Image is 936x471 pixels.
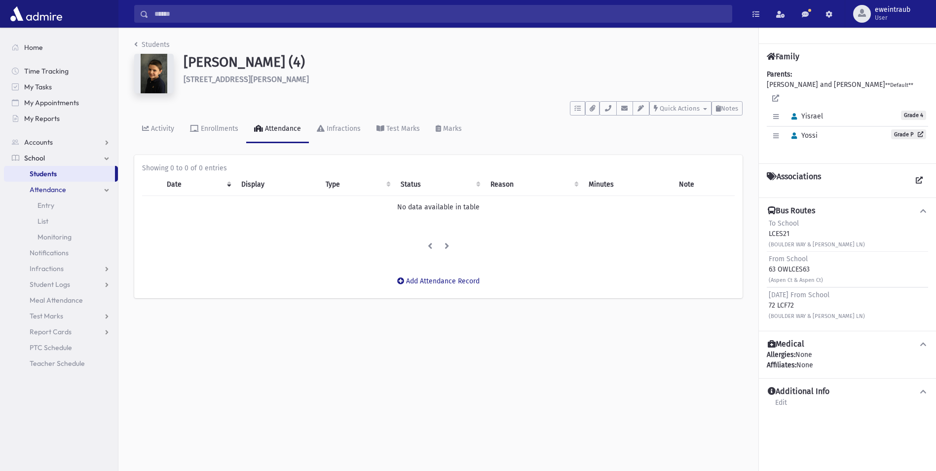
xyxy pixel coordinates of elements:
[4,134,118,150] a: Accounts
[30,343,72,352] span: PTC Schedule
[134,39,170,54] nav: breadcrumb
[767,360,928,370] div: None
[769,254,823,285] div: 63 OWLCES63
[184,54,743,71] h1: [PERSON_NAME] (4)
[384,124,420,133] div: Test Marks
[325,124,361,133] div: Infractions
[320,173,395,196] th: Type: activate to sort column ascending
[768,339,804,350] h4: Medical
[37,217,48,226] span: List
[769,218,865,249] div: LCES21
[4,261,118,276] a: Infractions
[30,296,83,305] span: Meal Attendance
[391,273,486,290] button: Add Attendance Record
[24,98,79,107] span: My Appointments
[4,39,118,55] a: Home
[4,276,118,292] a: Student Logs
[4,229,118,245] a: Monitoring
[769,277,823,283] small: (Aspen Ct & Aspen Ct)
[30,312,63,320] span: Test Marks
[4,340,118,355] a: PTC Schedule
[24,114,60,123] span: My Reports
[395,173,484,196] th: Status: activate to sort column ascending
[30,169,57,178] span: Students
[787,112,823,120] span: Yisrael
[721,105,738,112] span: Notes
[768,387,829,397] h4: Additional Info
[30,264,64,273] span: Infractions
[30,327,72,336] span: Report Cards
[4,213,118,229] a: List
[309,116,369,143] a: Infractions
[4,63,118,79] a: Time Tracking
[767,52,799,61] h4: Family
[37,233,72,241] span: Monitoring
[4,79,118,95] a: My Tasks
[767,351,795,359] b: Allergies:
[24,138,53,147] span: Accounts
[24,67,69,76] span: Time Tracking
[660,105,700,112] span: Quick Actions
[30,359,85,368] span: Teacher Schedule
[4,197,118,213] a: Entry
[649,101,711,116] button: Quick Actions
[4,150,118,166] a: School
[875,14,910,22] span: User
[891,129,926,139] a: Grade P
[769,255,808,263] span: From School
[369,116,428,143] a: Test Marks
[4,166,115,182] a: Students
[149,5,732,23] input: Search
[134,40,170,49] a: Students
[8,4,65,24] img: AdmirePro
[769,291,829,299] span: [DATE] From School
[4,308,118,324] a: Test Marks
[24,43,43,52] span: Home
[184,75,743,84] h6: [STREET_ADDRESS][PERSON_NAME]
[30,280,70,289] span: Student Logs
[767,69,928,156] div: [PERSON_NAME] and [PERSON_NAME]
[30,185,66,194] span: Attendance
[4,292,118,308] a: Meal Attendance
[24,82,52,91] span: My Tasks
[428,116,470,143] a: Marks
[767,206,928,216] button: Bus Routes
[769,290,865,321] div: 72 LCF72
[441,124,462,133] div: Marks
[142,196,735,219] td: No data available in table
[769,241,865,248] small: (BOULDER WAY & [PERSON_NAME] LN)
[182,116,246,143] a: Enrollments
[246,116,309,143] a: Attendance
[767,361,796,369] b: Affiliates:
[768,206,815,216] h4: Bus Routes
[767,172,821,190] h4: Associations
[142,163,735,173] div: Showing 0 to 0 of 0 entries
[769,313,865,319] small: (BOULDER WAY & [PERSON_NAME] LN)
[910,172,928,190] a: View all Associations
[775,397,787,415] a: Edit
[263,124,301,133] div: Attendance
[4,355,118,371] a: Teacher Schedule
[4,111,118,126] a: My Reports
[134,116,182,143] a: Activity
[901,111,926,120] span: Grade 4
[485,173,583,196] th: Reason: activate to sort column ascending
[30,248,69,257] span: Notifications
[235,173,320,196] th: Display
[767,339,928,350] button: Medical
[37,201,54,210] span: Entry
[199,124,238,133] div: Enrollments
[769,219,799,228] span: To School
[24,154,45,162] span: School
[767,387,928,397] button: Additional Info
[4,324,118,340] a: Report Cards
[161,173,235,196] th: Date: activate to sort column ascending
[711,101,743,116] button: Notes
[149,124,174,133] div: Activity
[767,70,792,78] b: Parents:
[4,245,118,261] a: Notifications
[673,173,735,196] th: Note
[767,350,928,370] div: None
[787,131,818,140] span: Yossi
[875,6,910,14] span: eweintraub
